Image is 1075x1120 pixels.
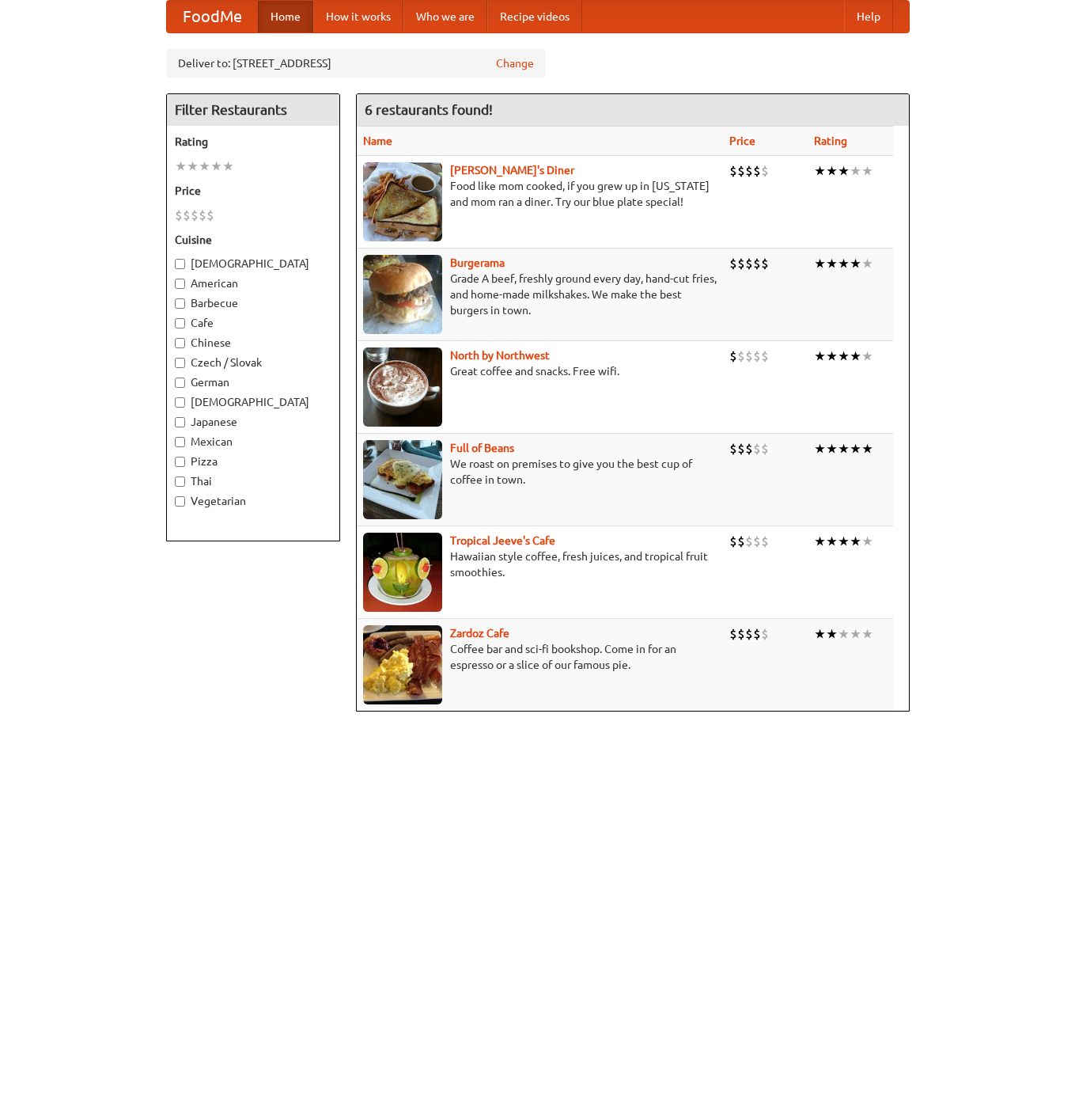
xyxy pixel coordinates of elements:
[175,473,331,489] label: Thai
[450,349,550,362] a: North by Northwest
[175,496,185,507] input: Vegetarian
[175,457,185,467] input: Pizza
[167,94,339,126] h4: Filter Restaurants
[850,625,861,643] li: ★
[745,625,753,643] li: $
[814,255,826,272] li: ★
[729,135,755,147] a: Price
[167,1,258,32] a: FoodMe
[175,437,185,447] input: Mexican
[838,162,850,180] li: ★
[365,102,493,117] ng-pluralize: 6 restaurants found!
[363,255,442,334] img: burgerama.jpg
[175,256,331,271] label: [DEMOGRAPHIC_DATA]
[183,207,191,224] li: $
[814,347,826,365] li: ★
[753,255,761,272] li: $
[313,1,403,32] a: How it works
[175,476,185,487] input: Thai
[210,158,222,175] li: ★
[737,162,745,180] li: $
[826,162,838,180] li: ★
[826,625,838,643] li: ★
[850,255,861,272] li: ★
[729,533,737,550] li: $
[363,271,717,318] p: Grade A beef, freshly ground every day, hand-cut fries, and home-made milkshakes. We make the bes...
[745,162,753,180] li: $
[814,162,826,180] li: ★
[753,625,761,643] li: $
[850,162,861,180] li: ★
[175,183,331,199] h5: Price
[753,533,761,550] li: $
[175,318,185,328] input: Cafe
[363,135,392,147] a: Name
[175,207,183,224] li: $
[850,533,861,550] li: ★
[450,164,574,177] a: [PERSON_NAME]'s Diner
[363,549,717,580] p: Hawaiian style coffee, fresh juices, and tropical fruit smoothies.
[761,162,769,180] li: $
[363,641,717,673] p: Coffee bar and sci-fi bookshop. Come in for an espresso or a slice of our famous pie.
[745,347,753,365] li: $
[199,207,206,224] li: $
[861,255,873,272] li: ★
[737,440,745,457] li: $
[363,625,442,704] img: zardoz.jpg
[175,397,185,408] input: [DEMOGRAPHIC_DATA]
[753,440,761,457] li: $
[850,440,861,457] li: ★
[206,207,214,224] li: $
[222,158,234,175] li: ★
[175,134,331,150] h5: Rating
[175,298,185,309] input: Barbecue
[258,1,313,32] a: Home
[175,434,331,450] label: Mexican
[844,1,893,32] a: Help
[187,158,199,175] li: ★
[838,255,850,272] li: ★
[861,162,873,180] li: ★
[175,493,331,509] label: Vegetarian
[175,394,331,410] label: [DEMOGRAPHIC_DATA]
[729,255,737,272] li: $
[814,440,826,457] li: ★
[175,259,185,269] input: [DEMOGRAPHIC_DATA]
[814,625,826,643] li: ★
[450,256,505,269] b: Burgerama
[175,358,185,368] input: Czech / Slovak
[761,347,769,365] li: $
[737,625,745,643] li: $
[175,315,331,331] label: Cafe
[191,207,199,224] li: $
[175,158,187,175] li: ★
[861,440,873,457] li: ★
[729,440,737,457] li: $
[363,456,717,488] p: We roast on premises to give you the best cup of coffee in town.
[363,162,442,241] img: sallys.jpg
[450,627,509,640] a: Zardoz Cafe
[850,347,861,365] li: ★
[363,178,717,210] p: Food like mom cooked, if you grew up in [US_STATE] and mom ran a diner. Try our blue plate special!
[450,534,555,547] a: Tropical Jeeve's Cafe
[737,347,745,365] li: $
[826,440,838,457] li: ★
[761,255,769,272] li: $
[450,442,514,454] a: Full of Beans
[761,440,769,457] li: $
[729,625,737,643] li: $
[487,1,582,32] a: Recipe videos
[838,625,850,643] li: ★
[729,347,737,365] li: $
[363,347,442,427] img: north.jpg
[745,440,753,457] li: $
[745,533,753,550] li: $
[175,279,185,289] input: American
[175,232,331,248] h5: Cuisine
[753,162,761,180] li: $
[761,533,769,550] li: $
